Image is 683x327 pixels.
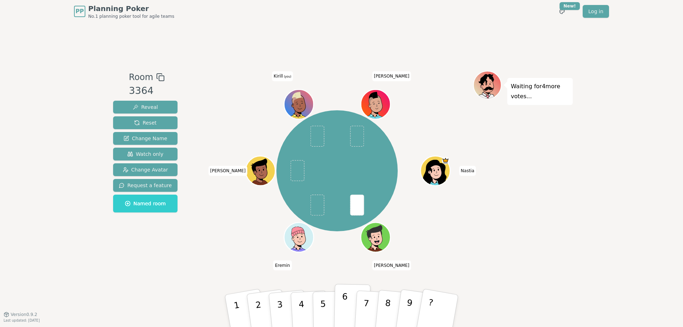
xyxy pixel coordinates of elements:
span: Request a feature [119,182,172,189]
span: Reveal [133,104,158,111]
span: PP [75,7,84,16]
button: Version0.9.2 [4,312,37,317]
p: Waiting for 4 more votes... [511,81,569,101]
a: Log in [583,5,609,18]
span: Click to change your name [273,260,292,270]
span: Last updated: [DATE] [4,318,40,322]
button: Reset [113,116,178,129]
button: Click to change your avatar [285,90,313,118]
button: Change Name [113,132,178,145]
button: New! [556,5,568,18]
span: Named room [125,200,166,207]
span: Watch only [127,151,164,158]
span: Change Name [123,135,167,142]
span: Click to change your name [372,71,411,81]
div: 3364 [129,84,164,98]
button: Named room [113,195,178,212]
span: Nastia is the host [442,157,449,164]
button: Change Avatar [113,163,178,176]
button: Reveal [113,101,178,114]
span: Click to change your name [459,166,476,176]
button: Request a feature [113,179,178,192]
div: New! [560,2,580,10]
span: Click to change your name [208,166,248,176]
span: Click to change your name [372,260,411,270]
span: Room [129,71,153,84]
span: (you) [283,75,291,78]
span: Click to change your name [272,71,293,81]
a: PPPlanning PokerNo.1 planning poker tool for agile teams [74,4,174,19]
span: No.1 planning poker tool for agile teams [88,14,174,19]
span: Planning Poker [88,4,174,14]
span: Reset [134,119,157,126]
span: Change Avatar [123,166,168,173]
button: Watch only [113,148,178,160]
span: Version 0.9.2 [11,312,37,317]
